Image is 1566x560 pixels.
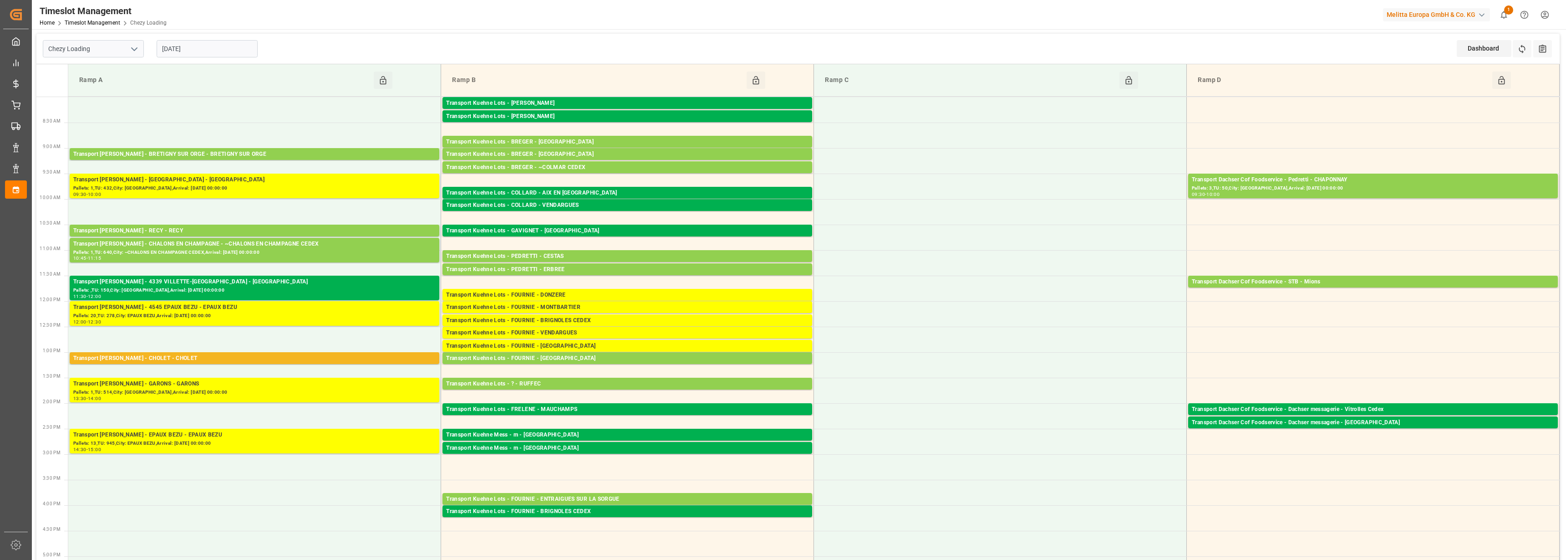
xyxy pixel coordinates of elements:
div: Pallets: 2,TU: 24,City: [GEOGRAPHIC_DATA],Arrival: [DATE] 00:00:00 [1192,427,1554,435]
div: Pallets: 7,TU: 640,City: CARQUEFOU,Arrival: [DATE] 00:00:00 [446,121,808,129]
div: Transport Kuehne Lots - BREGER - [GEOGRAPHIC_DATA] [446,150,808,159]
span: 1:30 PM [43,374,61,379]
div: 10:45 [73,256,86,260]
div: Transport Kuehne Lots - FOURNIE - [GEOGRAPHIC_DATA] [446,342,808,351]
span: 1:00 PM [43,348,61,353]
div: Pallets: 20,TU: 278,City: EPAUX BEZU,Arrival: [DATE] 00:00:00 [73,312,436,320]
div: - [1205,192,1206,196]
div: Pallets: 27,TU: 1444,City: MAUCHAMPS,Arrival: [DATE] 00:00:00 [446,414,808,422]
span: 11:30 AM [40,272,61,277]
span: 12:30 PM [40,323,61,328]
button: show 1 new notifications [1494,5,1514,25]
div: Transport [PERSON_NAME] - GARONS - GARONS [73,380,436,389]
div: Melitta Europa GmbH & Co. KG [1383,8,1490,21]
div: Pallets: 4,TU: ,City: MONTBARTIER,Arrival: [DATE] 00:00:00 [446,312,808,320]
div: Pallets: ,TU: 48,City: [GEOGRAPHIC_DATA],Arrival: [DATE] 00:00:00 [73,159,436,167]
div: Ramp D [1194,72,1492,89]
div: Pallets: 3,TU: ,City: DONZERE,Arrival: [DATE] 00:00:00 [446,300,808,308]
div: 14:30 [73,447,86,452]
div: 10:00 [88,192,101,196]
div: Transport Kuehne Lots - FOURNIE - [GEOGRAPHIC_DATA] [446,354,808,363]
div: Transport Kuehne Lots - FOURNIE - ENTRAIGUES SUR LA SORGUE [446,495,808,504]
div: 13:30 [73,396,86,401]
div: Transport Dachser Cof Foodservice - STB - Mions [1192,277,1554,287]
div: 09:30 [1192,192,1205,196]
div: - [86,320,88,324]
div: Pallets: 2,TU: 1006,City: [GEOGRAPHIC_DATA],Arrival: [DATE] 00:00:00 [446,108,808,116]
div: Transport Kuehne Lots - COLLARD - AIX EN [GEOGRAPHIC_DATA] [446,189,808,198]
div: - [86,396,88,401]
span: 10:00 AM [40,195,61,200]
span: 8:30 AM [43,118,61,123]
div: Pallets: 13,TU: 945,City: EPAUX BEZU,Arrival: [DATE] 00:00:00 [73,440,436,447]
div: Pallets: 4,TU: ,City: [GEOGRAPHIC_DATA],Arrival: [DATE] 00:00:00 [446,351,808,359]
div: Transport Kuehne Lots - FOURNIE - MONTBARTIER [446,303,808,312]
div: Pallets: ,TU: 108,City: [GEOGRAPHIC_DATA],Arrival: [DATE] 00:00:00 [446,147,808,154]
span: 10:30 AM [40,221,61,226]
div: 14:00 [88,396,101,401]
div: Transport [PERSON_NAME] - RECY - RECY [73,226,436,236]
div: 15:00 [88,447,101,452]
span: 11:00 AM [40,246,61,251]
button: Melitta Europa GmbH & Co. KG [1383,6,1494,23]
div: Pallets: 2,TU: 441,City: ENTRAIGUES SUR LA SORGUE,Arrival: [DATE] 00:00:00 [446,504,808,512]
div: Transport Kuehne Mess - m - [GEOGRAPHIC_DATA] [446,431,808,440]
input: DD-MM-YYYY [157,40,258,57]
div: Transport Dachser Cof Foodservice - Dachser messagerie - [GEOGRAPHIC_DATA] [1192,418,1554,427]
div: Pallets: 1,TU: 514,City: [GEOGRAPHIC_DATA],Arrival: [DATE] 00:00:00 [73,389,436,396]
div: Pallets: 1,TU: ,City: BRIGNOLES CEDEX,Arrival: [DATE] 00:00:00 [446,516,808,524]
div: Ramp A [76,72,374,89]
div: Pallets: ,TU: 86,City: [GEOGRAPHIC_DATA],Arrival: [DATE] 00:00:00 [446,453,808,461]
span: 4:30 PM [43,527,61,532]
div: Pallets: 3,TU: ,City: BRIGNOLES CEDEX,Arrival: [DATE] 00:00:00 [446,325,808,333]
div: Pallets: 32,TU: ,City: [GEOGRAPHIC_DATA],Arrival: [DATE] 00:00:00 [1192,287,1554,294]
span: 2:00 PM [43,399,61,404]
div: Transport Dachser Cof Foodservice - Dachser messagerie - Vitrolles Cedex [1192,405,1554,414]
div: Transport Kuehne Lots - BREGER - [GEOGRAPHIC_DATA] [446,138,808,147]
div: - [86,256,88,260]
div: Transport [PERSON_NAME] - [GEOGRAPHIC_DATA] - [GEOGRAPHIC_DATA] [73,175,436,185]
span: 5:00 PM [43,552,61,557]
div: 09:30 [73,192,86,196]
div: Pallets: 1,TU: 640,City: ~CHALONS EN CHAMPAGNE CEDEX,Arrival: [DATE] 00:00:00 [73,249,436,257]
div: Transport Kuehne Lots - FOURNIE - DONZERE [446,291,808,300]
input: Type to search/select [43,40,144,57]
div: - [86,192,88,196]
a: Home [40,20,55,26]
div: 10:00 [1206,192,1220,196]
div: Transport Dachser Cof Foodservice - Pedretti - CHAPONNAY [1192,175,1554,185]
div: Ramp C [821,72,1119,89]
div: Transport [PERSON_NAME] - CHOLET - CHOLET [73,354,436,363]
span: 1 [1504,5,1513,15]
div: Dashboard [1457,40,1511,57]
div: Transport Kuehne Lots - PEDRETTI - CESTAS [446,252,808,261]
div: Pallets: 1,TU: ,City: [GEOGRAPHIC_DATA],Arrival: [DATE] 00:00:00 [446,363,808,371]
div: Pallets: ,TU: 40,City: [GEOGRAPHIC_DATA],Arrival: [DATE] 00:00:00 [446,198,808,206]
div: 11:30 [73,294,86,298]
a: Timeslot Management [65,20,120,26]
div: Transport [PERSON_NAME] - CHALONS EN CHAMPAGNE - ~CHALONS EN CHAMPAGNE CEDEX [73,240,436,249]
div: 11:15 [88,256,101,260]
div: Pallets: 3,TU: 372,City: [GEOGRAPHIC_DATA],Arrival: [DATE] 00:00:00 [446,338,808,345]
div: Pallets: ,TU: 64,City: [GEOGRAPHIC_DATA],Arrival: [DATE] 00:00:00 [73,363,436,371]
div: 12:00 [88,294,101,298]
div: Transport [PERSON_NAME] - EPAUX BEZU - EPAUX BEZU [73,431,436,440]
span: 9:00 AM [43,144,61,149]
div: Pallets: 3,TU: 128,City: [GEOGRAPHIC_DATA],Arrival: [DATE] 00:00:00 [446,159,808,167]
div: Transport Kuehne Mess - m - [GEOGRAPHIC_DATA] [446,444,808,453]
div: Transport [PERSON_NAME] - BRETIGNY SUR ORGE - BRETIGNY SUR ORGE [73,150,436,159]
div: Transport Kuehne Lots - PEDRETTI - ERBREE [446,265,808,274]
div: Ramp B [448,72,747,89]
div: Transport Kuehne Lots - GAVIGNET - [GEOGRAPHIC_DATA] [446,226,808,236]
span: 9:30 AM [43,170,61,175]
div: Transport Kuehne Lots - [PERSON_NAME] [446,99,808,108]
div: 12:30 [88,320,101,324]
div: Timeslot Management [40,4,167,18]
div: - [86,294,88,298]
span: 3:00 PM [43,450,61,455]
div: Pallets: 1,TU: 432,City: [GEOGRAPHIC_DATA],Arrival: [DATE] 00:00:00 [73,185,436,192]
div: Transport Kuehne Lots - COLLARD - VENDARGUES [446,201,808,210]
div: Pallets: 1,TU: 23,City: Vitrolles Cedex,Arrival: [DATE] 00:00:00 [1192,414,1554,422]
span: 3:30 PM [43,476,61,481]
span: 2:30 PM [43,425,61,430]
